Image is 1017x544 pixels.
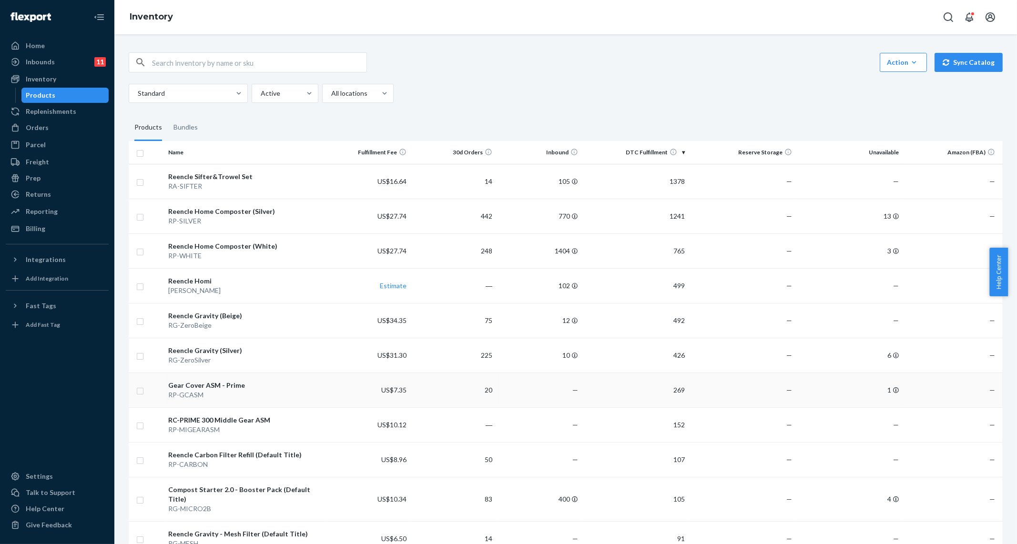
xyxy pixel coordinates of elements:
[26,472,53,481] div: Settings
[689,141,796,164] th: Reserve Storage
[989,421,995,429] span: —
[26,520,72,530] div: Give Feedback
[26,274,68,282] div: Add Integration
[786,455,792,463] span: —
[410,442,496,477] td: 50
[26,504,64,514] div: Help Center
[6,221,109,236] a: Billing
[960,8,979,27] button: Open notifications
[377,212,407,220] span: US$27.74
[796,338,903,373] td: 6
[377,247,407,255] span: US$27.74
[893,177,899,185] span: —
[6,204,109,219] a: Reporting
[989,248,1008,296] span: Help Center
[496,233,582,268] td: 1404
[134,114,162,141] div: Products
[893,282,899,290] span: —
[6,104,109,119] a: Replenishments
[10,12,51,22] img: Flexport logo
[786,177,792,185] span: —
[26,207,58,216] div: Reporting
[130,11,173,22] a: Inventory
[168,276,321,286] div: Reencle Homi
[122,3,181,31] ol: breadcrumbs
[173,114,198,141] div: Bundles
[168,425,321,434] div: RP-MIGEARASM
[26,91,56,100] div: Products
[168,450,321,460] div: Reencle Carbon Filter Refill (Default Title)
[786,282,792,290] span: —
[26,488,75,497] div: Talk to Support
[21,88,109,103] a: Products
[496,199,582,233] td: 770
[380,282,407,290] a: Estimate
[168,390,321,400] div: RP-GCASM
[168,460,321,469] div: RP-CARBON
[6,317,109,332] a: Add Fast Tag
[6,120,109,135] a: Orders
[893,534,899,543] span: —
[582,141,689,164] th: DTC Fulfillment
[572,386,578,394] span: —
[582,338,689,373] td: 426
[410,477,496,521] td: 83
[572,421,578,429] span: —
[786,421,792,429] span: —
[796,141,903,164] th: Unavailable
[989,247,995,255] span: —
[989,534,995,543] span: —
[152,53,366,72] input: Search inventory by name or sku
[6,171,109,186] a: Prep
[168,381,321,390] div: Gear Cover ASM - Prime
[496,303,582,338] td: 12
[880,53,927,72] button: Action
[377,177,407,185] span: US$16.64
[168,242,321,251] div: Reencle Home Composter (White)
[582,442,689,477] td: 107
[582,303,689,338] td: 492
[325,141,411,164] th: Fulfillment Fee
[168,529,321,539] div: Reencle Gravity - Mesh Filter (Default Title)
[381,455,407,463] span: US$8.96
[582,477,689,521] td: 105
[572,455,578,463] span: —
[330,89,331,98] input: All locations
[582,268,689,303] td: 499
[377,421,407,429] span: US$10.12
[377,351,407,359] span: US$31.30
[26,301,56,311] div: Fast Tags
[796,373,903,407] td: 1
[26,321,60,329] div: Add Fast Tag
[582,233,689,268] td: 765
[989,316,995,324] span: —
[410,338,496,373] td: 225
[410,373,496,407] td: 20
[168,355,321,365] div: RG-ZeroSilver
[26,107,76,116] div: Replenishments
[6,54,109,70] a: Inbounds11
[90,8,109,27] button: Close Navigation
[26,140,46,150] div: Parcel
[26,224,45,233] div: Billing
[26,190,51,199] div: Returns
[582,407,689,442] td: 152
[796,233,903,268] td: 3
[989,495,995,503] span: —
[410,303,496,338] td: 75
[260,89,261,98] input: Active
[26,255,66,264] div: Integrations
[26,173,41,183] div: Prep
[786,534,792,543] span: —
[94,57,106,67] div: 11
[6,38,109,53] a: Home
[168,346,321,355] div: Reencle Gravity (Silver)
[26,74,56,84] div: Inventory
[381,534,407,543] span: US$6.50
[935,53,1003,72] button: Sync Catalog
[496,164,582,199] td: 105
[893,455,899,463] span: —
[939,8,958,27] button: Open Search Box
[168,216,321,226] div: RP-SILVER
[582,373,689,407] td: 269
